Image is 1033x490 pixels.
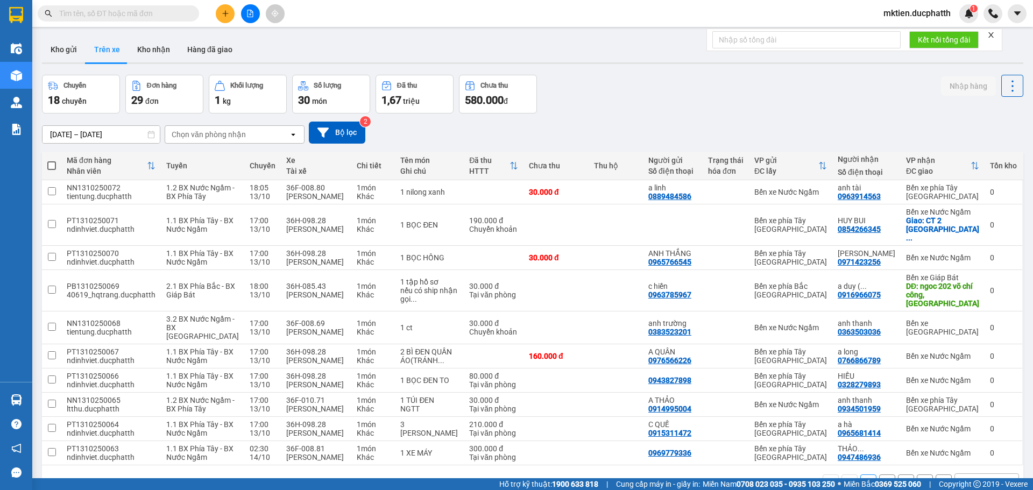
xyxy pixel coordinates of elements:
span: 1 [215,94,221,106]
div: 17:00 [250,347,275,356]
div: 190.000 đ [469,216,518,225]
button: Hàng đã giao [179,37,241,62]
div: tientung.ducphatth [67,192,155,201]
div: PT1310250070 [67,249,155,258]
span: Cung cấp máy in - giấy in: [616,478,700,490]
span: 1.2 BX Nước Ngầm - BX Phía Tây [166,396,235,413]
div: 17:00 [250,319,275,328]
span: close [987,31,995,39]
button: caret-down [1008,4,1027,23]
span: caret-down [1013,9,1022,18]
div: 300.000 đ [469,444,518,453]
div: ĐC giao [906,167,971,175]
div: 0971423256 [838,258,881,266]
span: 580.000 [465,94,504,106]
div: tientung.ducphatth [67,328,155,336]
div: Khác [357,290,390,299]
div: Bến xe phía Tây [GEOGRAPHIC_DATA] [754,444,827,461]
div: 160.000 đ [529,352,583,360]
div: Bến xe phía Bắc [GEOGRAPHIC_DATA] [754,282,827,299]
div: [PERSON_NAME] [286,258,346,266]
div: 0 [990,424,1017,433]
button: Đơn hàng29đơn [125,75,203,113]
div: ndinhviet.ducphatth [67,380,155,389]
th: Toggle SortBy [464,152,523,180]
div: 13/10 [250,380,275,389]
div: 1 ct [400,323,458,332]
div: C QUẾ [648,420,697,429]
button: Kho gửi [42,37,86,62]
span: 1.1 BX Phía Tây - BX Nước Ngầm [166,372,234,389]
div: Bến xe Nước Ngầm [906,352,979,360]
span: question-circle [11,419,22,429]
div: 1 tập hồ sơ [400,278,458,286]
div: Số điện thoại [838,168,895,176]
img: warehouse-icon [11,43,22,54]
div: 13/10 [250,429,275,437]
div: 14/10 [250,453,275,461]
div: 0947486936 [838,453,881,461]
span: ... [858,444,864,453]
div: 0 [990,221,1017,229]
sup: 2 [360,116,371,127]
div: 13/10 [250,328,275,336]
span: chuyến [62,97,87,105]
input: Select a date range. [43,126,160,143]
div: 1 nilong xanh [400,188,458,196]
div: anh thanh [838,396,895,404]
strong: 0708 023 035 - 0935 103 250 [737,480,835,488]
div: PT1310250064 [67,420,155,429]
div: Khác [357,404,390,413]
span: 1.1 BX Phía Tây - BX Nước Ngầm [166,249,234,266]
div: Trạng thái [708,156,744,165]
div: 10 / trang [961,477,995,488]
div: a hà [838,420,895,429]
div: 1 BỌC ĐEN TO [400,376,458,385]
div: 1 món [357,372,390,380]
div: Người nhận [838,155,895,164]
div: 0963785967 [648,290,691,299]
div: 0854266345 [838,225,881,233]
div: 13/10 [250,290,275,299]
div: Chuyển khoản [469,328,518,336]
button: Kết nối tổng đài [909,31,979,48]
div: Tài xế [286,167,346,175]
input: Tìm tên, số ĐT hoặc mã đơn [59,8,186,19]
div: VP gửi [754,156,818,165]
span: 29 [131,94,143,106]
div: Đã thu [469,156,510,165]
div: Bến xe phía Tây [GEOGRAPHIC_DATA] [906,396,979,413]
th: Toggle SortBy [901,152,985,180]
div: 13/10 [250,192,275,201]
span: Miền Bắc [844,478,921,490]
div: Chọn văn phòng nhận [172,129,246,140]
span: đơn [145,97,159,105]
div: a linh [648,183,697,192]
span: món [312,97,327,105]
div: Khác [357,225,390,233]
img: warehouse-icon [11,394,22,406]
div: Bến xe phía Tây [GEOGRAPHIC_DATA] [906,183,979,201]
div: 36H-098.28 [286,372,346,380]
div: PT1310250066 [67,372,155,380]
span: plus [222,10,229,17]
div: 1 món [357,319,390,328]
img: warehouse-icon [11,97,22,108]
div: [PERSON_NAME] [286,192,346,201]
span: mktien.ducphatth [875,6,959,20]
button: Trên xe [86,37,129,62]
span: 1 [972,5,975,12]
div: 36F-010.71 [286,396,346,404]
div: hóa đơn [708,167,744,175]
th: Toggle SortBy [61,152,161,180]
div: 0915311472 [648,429,691,437]
div: NGTT [400,404,458,413]
span: message [11,467,22,478]
div: A THẢO [648,396,697,404]
div: 17:00 [250,420,275,429]
button: Khối lượng1kg [209,75,287,113]
div: 1 món [357,347,390,356]
div: Tại văn phòng [469,429,518,437]
div: Bến xe Nước Ngầm [906,424,979,433]
div: 0 [990,286,1017,295]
